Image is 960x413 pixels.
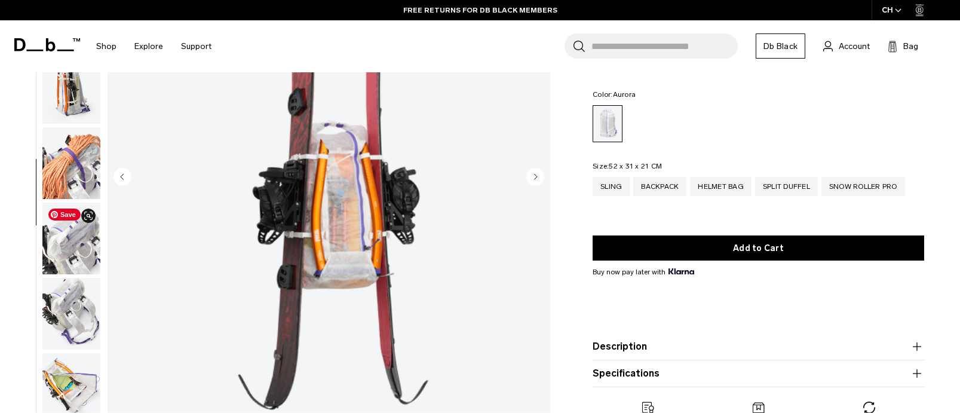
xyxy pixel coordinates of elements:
span: Save [48,209,81,221]
span: Account [839,40,870,53]
button: Bag [888,39,918,53]
span: 52 x 31 x 21 CM [609,162,662,170]
img: {"height" => 20, "alt" => "Klarna"} [668,268,694,274]
a: Explore [134,25,163,68]
a: Shop [96,25,116,68]
img: Weigh_Lighter_Backpack_25L_12.png [42,203,100,274]
a: Snow Roller Pro [821,177,905,196]
img: Weigh_Lighter_Backpack_25L_10.png [42,53,100,124]
legend: Color: [593,91,636,98]
button: Specifications [593,366,924,381]
button: Description [593,339,924,354]
button: Weigh_Lighter_Backpack_25L_13.png [42,277,101,350]
a: Split Duffel [755,177,818,196]
a: Db Black [756,33,805,59]
a: Account [823,39,870,53]
button: Previous slide [114,167,131,188]
legend: Size: [593,163,662,170]
img: Weigh_Lighter_Backpack_25L_11.png [42,127,100,199]
button: Add to Cart [593,235,924,261]
a: Sling [593,177,630,196]
button: Weigh_Lighter_Backpack_25L_12.png [42,202,101,275]
button: Next slide [526,167,544,188]
button: Weigh_Lighter_Backpack_25L_10.png [42,52,101,125]
button: Weigh_Lighter_Backpack_25L_11.png [42,127,101,200]
nav: Main Navigation [87,20,220,72]
a: Helmet Bag [690,177,752,196]
a: Support [181,25,211,68]
span: Buy now pay later with [593,267,694,277]
a: Aurora [593,105,622,142]
span: Bag [903,40,918,53]
a: Backpack [633,177,686,196]
a: FREE RETURNS FOR DB BLACK MEMBERS [403,5,557,16]
span: Aurora [613,90,636,99]
img: Weigh_Lighter_Backpack_25L_13.png [42,278,100,350]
